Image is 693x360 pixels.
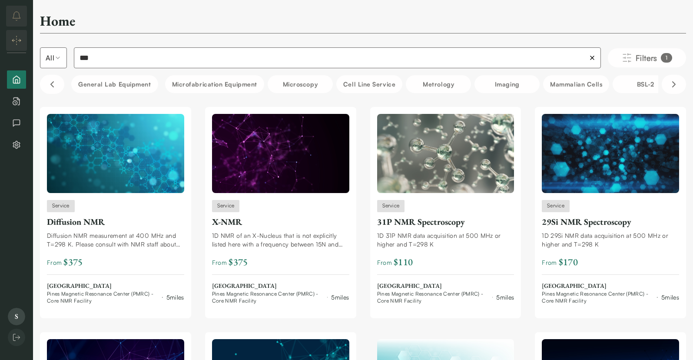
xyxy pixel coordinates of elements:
a: 31P NMR SpectroscopyService31P NMR Spectroscopy1D 31P NMR data acquisition at 500 MHz or higher a... [377,114,514,304]
button: Scroll right [662,75,686,94]
div: 1 [661,53,672,63]
button: Settings [7,136,26,154]
span: From [212,256,248,269]
div: Diffusion NMR [47,216,184,228]
button: notifications [6,6,27,27]
span: $ 170 [559,256,578,269]
div: 5 miles [496,293,514,302]
button: Imaging [474,75,540,93]
span: From [47,256,83,269]
img: Diffusion NMR [47,114,184,193]
span: $ 110 [394,256,413,269]
div: X-NMR [212,216,349,228]
div: Diffusion NMR measurement at 400 MHz and T=298 K. Please consult with NMR staff about project det... [47,231,184,249]
img: 31P NMR Spectroscopy [377,114,514,193]
span: Pines Magnetic Resonance Center (PMRC) - Core NMR Facility [377,290,489,304]
button: Select listing type [40,47,67,68]
span: [GEOGRAPHIC_DATA] [212,282,349,290]
h2: Home [40,12,75,30]
button: Scroll left [40,75,64,94]
button: Metrology [406,75,471,93]
img: 29Si NMR Spectroscopy [542,114,679,193]
span: Service [212,200,240,212]
span: S [8,308,25,325]
span: [GEOGRAPHIC_DATA] [542,282,679,290]
div: 5 miles [331,293,349,302]
span: Pines Magnetic Resonance Center (PMRC) - Core NMR Facility [542,290,653,304]
div: 1D NMR of an X-Nucleus that is not explicitly listed here with a frequency between 15N and 31P at... [212,231,349,249]
a: Diffusion NMRServiceDiffusion NMRDiffusion NMR measurement at 400 MHz and T=298 K. Please consult... [47,114,184,304]
span: From [377,256,413,269]
div: Settings sub items [7,136,26,154]
span: [GEOGRAPHIC_DATA] [47,282,184,290]
img: X-NMR [212,114,349,193]
div: 1D 29Si NMR data acquisition at 500 MHz or higher and T=298 K [542,231,679,249]
span: Service [377,200,405,212]
button: Microscopy [268,75,333,93]
button: Mammalian Cells [543,75,609,93]
span: Pines Magnetic Resonance Center (PMRC) - Core NMR Facility [212,290,324,304]
button: Filters [608,48,686,67]
span: Pines Magnetic Resonance Center (PMRC) - Core NMR Facility [47,290,159,304]
button: Bookings [7,92,26,110]
div: 31P NMR Spectroscopy [377,216,514,228]
button: Home [7,70,26,89]
div: 29Si NMR Spectroscopy [542,216,679,228]
div: 1D 31P NMR data acquisition at 500 MHz or higher and T=298 K [377,231,514,249]
a: 29Si NMR SpectroscopyService29Si NMR Spectroscopy1D 29Si NMR data acquisition at 500 MHz or highe... [542,114,679,304]
span: From [542,256,578,269]
button: Expand/Collapse sidebar [6,30,27,51]
button: Messages [7,114,26,132]
button: BSL-2 [613,75,678,93]
button: General Lab equipment [71,75,158,93]
span: $ 375 [63,256,83,269]
button: Log out [8,329,25,346]
span: $ 375 [229,256,248,269]
span: Filters [636,52,657,64]
div: 5 miles [661,293,679,302]
button: Microfabrication Equipment [165,75,264,93]
span: [GEOGRAPHIC_DATA] [377,282,514,290]
a: X-NMRServiceX-NMR1D NMR of an X-Nucleus that is not explicitly listed here with a frequency betwe... [212,114,349,304]
span: Service [542,200,570,212]
div: 5 miles [166,293,184,302]
button: Cell line service [336,75,402,93]
span: Service [47,200,75,212]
